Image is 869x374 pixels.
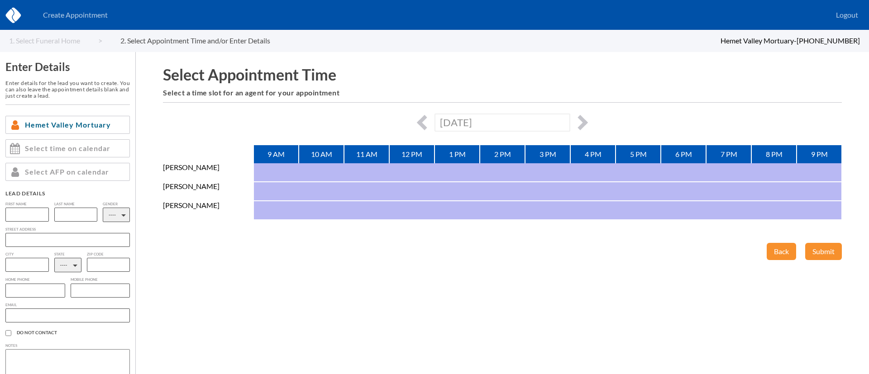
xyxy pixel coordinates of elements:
div: 3 PM [525,145,570,163]
label: Street Address [5,227,130,232]
div: [PERSON_NAME] [163,163,253,182]
div: 4 PM [570,145,616,163]
label: Gender [103,202,130,206]
button: Submit [805,243,842,260]
h6: Enter details for the lead you want to create. You can also leave the appointment details blank a... [5,80,130,99]
label: City [5,252,49,256]
div: 5 PM [616,145,661,163]
h3: Enter Details [5,61,130,73]
div: 1 PM [434,145,480,163]
div: 7 PM [706,145,751,163]
div: [PERSON_NAME] [163,182,253,201]
a: 1. Select Funeral Home [9,37,102,45]
div: 12 PM [389,145,434,163]
button: Back [767,243,796,260]
label: Last Name [54,202,98,206]
div: Lead Details [5,190,130,197]
label: First Name [5,202,49,206]
div: 6 PM [661,145,706,163]
h6: Select a time slot for an agent for your appointment [163,89,842,97]
div: 8 PM [751,145,797,163]
div: [PERSON_NAME] [163,201,253,220]
span: Hemet Valley Mortuary [25,121,111,129]
div: 2 PM [480,145,525,163]
span: [PHONE_NUMBER] [797,36,860,45]
span: Do Not Contact [17,330,130,336]
label: Home Phone [5,278,65,282]
h1: Select Appointment Time [163,66,842,83]
div: 9 AM [253,145,299,163]
label: State [54,252,81,256]
div: 9 PM [797,145,842,163]
span: Select time on calendar [25,144,110,152]
label: Mobile Phone [71,278,130,282]
label: Email [5,303,130,307]
span: Hemet Valley Mortuary - [721,36,797,45]
span: Select AFP on calendar [25,168,109,176]
a: 2. Select Appointment Time and/or Enter Details [120,37,288,45]
div: 11 AM [344,145,389,163]
div: 10 AM [299,145,344,163]
label: Notes [5,344,130,348]
label: Zip Code [87,252,130,256]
